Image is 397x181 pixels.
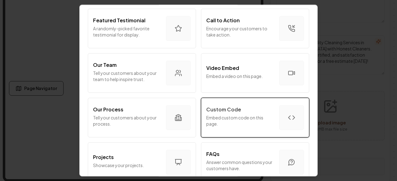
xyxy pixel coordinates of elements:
p: Custom Code [206,106,241,113]
button: Custom CodeEmbed custom code on this page. [201,98,309,137]
p: Our Process [93,106,123,113]
p: FAQs [206,150,220,158]
button: Our ProcessTell your customers about your process. [88,98,196,137]
p: Showcase your projects. [93,162,161,168]
p: Answer common questions your customers have. [206,159,274,171]
p: Call to Action [206,17,240,24]
p: Tell your customers about your process. [93,114,161,127]
p: Encourage your customers to take action. [206,25,274,38]
p: Featured Testimonial [93,17,145,24]
p: Tell your customers about your team to help inspire trust. [93,70,161,82]
button: Featured TestimonialA randomly-picked favorite testimonial for display. [88,9,196,48]
p: Projects [93,153,114,161]
button: Our TeamTell your customers about your team to help inspire trust. [88,53,196,93]
p: Embed a video on this page. [206,73,274,79]
p: Embed custom code on this page. [206,114,274,127]
p: Our Team [93,61,117,69]
button: Call to ActionEncourage your customers to take action. [201,9,309,48]
button: Video EmbedEmbed a video on this page. [201,53,309,93]
p: A randomly-picked favorite testimonial for display. [93,25,161,38]
p: Video Embed [206,64,239,72]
